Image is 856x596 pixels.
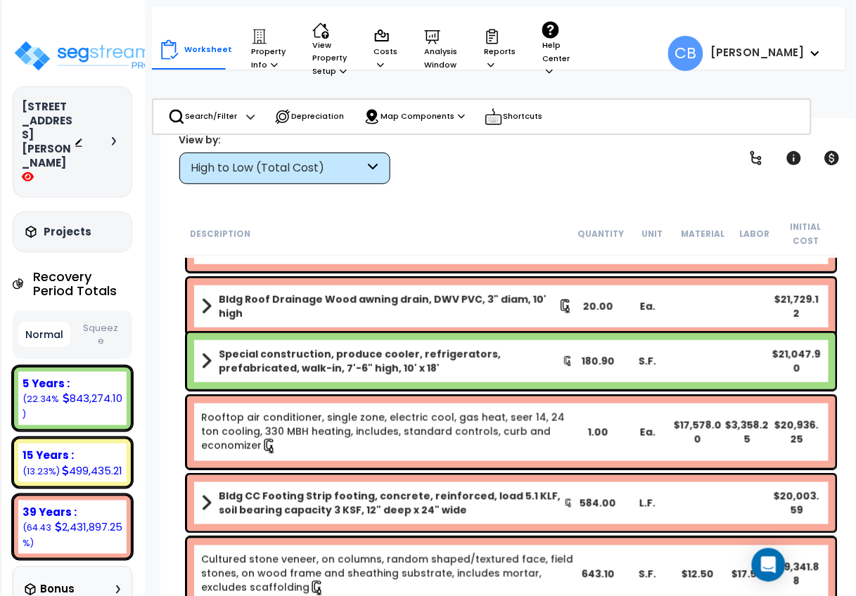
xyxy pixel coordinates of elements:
[622,425,672,439] div: Ea.
[63,391,122,406] div: 843,274.10
[622,354,672,368] div: S.F.
[710,45,804,60] b: [PERSON_NAME]
[542,21,570,78] p: Help Center
[33,270,132,298] h4: Recovery Period Totals
[201,214,573,257] a: Individual Item
[622,496,672,510] div: L.F.
[573,567,623,581] div: 643.10
[485,107,542,127] p: Shortcuts
[772,418,822,446] div: $20,936.25
[484,28,516,71] p: Reports
[791,221,822,247] small: Initial Cost
[23,521,51,548] small: (64.43%)
[573,496,623,510] div: 584.00
[668,36,703,71] span: CB
[740,228,770,240] small: Labor
[477,100,550,134] div: Shortcuts
[179,133,390,147] div: View by:
[373,28,397,71] p: Costs
[44,225,91,239] h3: Projects
[573,425,623,439] div: 1.00
[722,567,772,581] div: $17.57
[573,299,623,313] div: 20.00
[219,292,558,320] b: Bldg Roof Drainage Wood awning drain, DWV PVC, 3" diam, 10' high
[219,489,564,517] b: Bldg CC Footing Strip footing, concrete, reinforced, load 5.1 KLF, soil bearing capacity 3 KSF, 1...
[23,505,77,519] b: 39 Years :
[23,448,74,462] b: 15 Years :
[312,22,347,78] p: View Property Setup
[772,560,822,588] div: $19,341.88
[622,299,672,313] div: Ea.
[201,489,573,517] a: Assembly Title
[682,228,725,240] small: Material
[13,39,155,72] img: logo_pro_r.png
[219,347,563,375] b: Special construction, produce cooler, refrigerators, prefabricated, walk-in, 7'-6" high, 10' x 18'
[573,354,623,368] div: 180.90
[23,393,59,420] small: (22.34%)
[722,418,772,446] div: $3,358.25
[752,548,786,582] div: Open Intercom Messenger
[191,228,251,240] small: Description
[772,292,822,320] div: $21,729.12
[201,292,573,320] a: Assembly Title
[364,108,465,125] p: Map Components
[201,410,573,454] a: Individual Item
[577,228,624,240] small: Quantity
[672,567,722,581] div: $12.50
[40,584,75,596] h3: Bonus
[274,108,344,125] p: Depreciation
[168,108,237,125] p: Search/Filter
[201,552,573,596] a: Individual Item
[62,463,122,478] div: 499,435.21
[772,347,822,375] div: $21,047.90
[641,228,663,240] small: Unit
[74,316,128,354] button: Squeeze
[184,43,232,56] p: Worksheet
[424,28,457,71] p: Analysis Window
[22,100,74,184] h3: [STREET_ADDRESS][PERSON_NAME]
[772,489,822,517] div: $20,003.59
[23,465,60,477] small: (13.23%)
[267,101,352,132] div: Depreciation
[55,519,122,534] div: 2,431,897.25
[191,160,365,176] div: High to Low (Total Cost)
[622,567,672,581] div: S.F.
[18,322,70,347] button: Normal
[251,28,286,71] p: Property Info
[201,347,573,375] a: Assembly Title
[672,418,722,446] div: $17,578.00
[23,376,70,391] b: 5 Years :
